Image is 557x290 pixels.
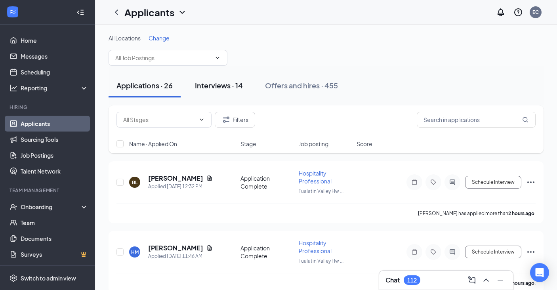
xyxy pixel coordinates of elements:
div: Applied [DATE] 12:32 PM [148,183,213,191]
div: Reporting [21,84,89,92]
span: All Locations [109,34,141,42]
span: Name · Applied On [129,140,177,148]
input: Search in applications [417,112,536,128]
span: Tualatin Valley Hw ... [299,188,343,194]
button: Schedule Interview [465,246,521,258]
button: Minimize [494,274,507,286]
svg: Document [206,245,213,251]
h1: Applicants [124,6,174,19]
a: Scheduling [21,64,88,80]
svg: Collapse [76,8,84,16]
svg: ChevronDown [198,116,205,123]
button: Filter Filters [215,112,255,128]
a: Job Postings [21,147,88,163]
a: Team [21,215,88,231]
svg: Notifications [496,8,505,17]
a: Sourcing Tools [21,132,88,147]
svg: Filter [221,115,231,124]
div: Hiring [10,104,87,111]
a: Home [21,32,88,48]
h5: [PERSON_NAME] [148,244,203,252]
div: Application Complete [240,244,294,260]
a: Applicants [21,116,88,132]
div: Offers and hires · 455 [265,80,338,90]
svg: Note [410,249,419,255]
div: Team Management [10,187,87,194]
div: Applied [DATE] 11:46 AM [148,252,213,260]
span: Job posting [299,140,328,148]
span: Stage [240,140,256,148]
svg: Tag [429,179,438,185]
span: Score [357,140,372,148]
svg: ActiveChat [448,179,457,185]
div: 112 [407,277,417,284]
svg: Analysis [10,84,17,92]
span: Hospitality Professional [299,170,332,185]
input: All Stages [123,115,195,124]
svg: UserCheck [10,203,17,211]
a: Talent Network [21,163,88,179]
svg: Minimize [496,275,505,285]
svg: Document [206,175,213,181]
a: Messages [21,48,88,64]
a: Documents [21,231,88,246]
svg: ChevronDown [214,55,221,61]
div: HM [131,249,139,256]
svg: ChevronUp [481,275,491,285]
div: Applications · 26 [116,80,173,90]
svg: Tag [429,249,438,255]
b: 2 hours ago [508,280,534,286]
svg: ActiveChat [448,249,457,255]
h3: Chat [385,276,400,284]
div: Switch to admin view [21,274,76,282]
button: Schedule Interview [465,176,521,189]
span: Hospitality Professional [299,239,332,254]
svg: ChevronDown [177,8,187,17]
input: All Job Postings [115,53,211,62]
svg: ComposeMessage [467,275,477,285]
svg: ChevronLeft [112,8,121,17]
p: [PERSON_NAME] has applied more than . [418,210,536,217]
button: ComposeMessage [465,274,478,286]
div: EC [532,9,539,15]
b: 2 hours ago [508,210,534,216]
svg: Ellipses [526,247,536,257]
span: Tualatin Valley Hw ... [299,258,343,264]
div: BL [132,179,137,186]
svg: Note [410,179,419,185]
svg: Ellipses [526,177,536,187]
div: Onboarding [21,203,82,211]
a: SurveysCrown [21,246,88,262]
div: Interviews · 14 [195,80,243,90]
svg: Settings [10,274,17,282]
div: Open Intercom Messenger [530,263,549,282]
span: Change [149,34,170,42]
div: Application Complete [240,174,294,190]
svg: MagnifyingGlass [522,116,528,123]
svg: QuestionInfo [513,8,523,17]
button: ChevronUp [480,274,492,286]
h5: [PERSON_NAME] [148,174,203,183]
svg: WorkstreamLogo [9,8,17,16]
